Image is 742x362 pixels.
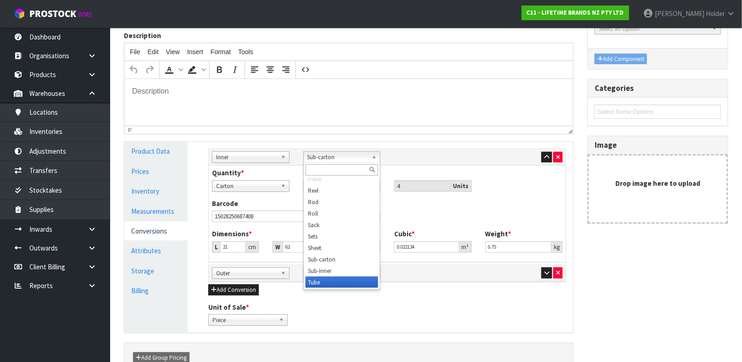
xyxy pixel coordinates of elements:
a: Product Data [124,142,188,161]
label: Unit of Sale [208,302,249,312]
span: File [130,48,140,56]
button: Align center [262,62,278,78]
li: Piece [306,173,379,185]
span: Tools [238,48,253,56]
label: Weight [485,229,512,239]
span: Insert [187,48,203,56]
li: Roll [306,208,379,219]
a: Storage [124,262,188,280]
li: Rod [306,196,379,208]
a: Attributes [124,241,188,260]
strong: L [215,243,218,251]
button: Add Component [595,54,647,65]
span: Edit [148,48,159,56]
img: cube-alt.png [14,8,25,19]
strong: Units [453,182,469,190]
strong: C11 - LIFETIME BRANDS NZ PTY LTD [527,9,624,17]
label: Quantity [212,168,244,178]
button: Undo [126,62,142,78]
strong: W [275,243,280,251]
h3: Categories [595,84,721,93]
button: Align right [278,62,294,78]
span: Inner [216,152,277,163]
label: Cubic [394,229,415,239]
span: Holder [706,9,725,18]
li: Sub-Inner [306,265,379,277]
a: Billing [124,281,188,300]
span: Sub-carton [307,152,368,163]
strong: Drop image here to upload [615,179,700,188]
div: Text color [162,62,184,78]
span: ProStock [29,8,76,20]
input: Unit Qty [394,180,451,192]
div: Resize [566,126,574,134]
li: Tube [306,277,379,288]
button: Italic [227,62,243,78]
h3: Image [595,141,721,150]
input: Width [283,241,307,253]
div: cm [246,241,259,253]
li: Sack [306,219,379,231]
input: Weight [485,241,552,253]
label: Description [124,31,161,40]
span: [PERSON_NAME] [655,9,704,18]
div: Background color [184,62,207,78]
button: Add Conversion [208,284,259,295]
span: Format [211,48,231,56]
li: Reel [306,185,379,196]
label: Dimensions [212,229,252,239]
a: C11 - LIFETIME BRANDS NZ PTY LTD [522,6,629,20]
button: Source code [298,62,313,78]
span: Piece [212,315,275,326]
a: Conversions [124,222,188,240]
small: WMS [78,10,92,19]
button: Redo [142,62,157,78]
span: Outer [216,268,277,279]
a: Prices [124,162,188,181]
span: Select an Option [599,23,709,34]
div: p [128,127,132,134]
a: Inventory [124,182,188,200]
li: Sets [306,231,379,242]
button: Align left [247,62,262,78]
input: Length [220,241,246,253]
span: View [166,48,180,56]
div: kg [552,241,563,253]
li: Sheet [306,242,379,254]
input: Cubic [394,241,459,253]
iframe: Rich Text Area. Press ALT-0 for help. [124,79,573,126]
input: Barcode [212,211,380,222]
span: Carton [216,181,277,192]
button: Bold [212,62,227,78]
a: Measurements [124,202,188,221]
div: m³ [459,241,472,253]
label: Barcode [212,199,238,208]
li: Sub-carton [306,254,379,265]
